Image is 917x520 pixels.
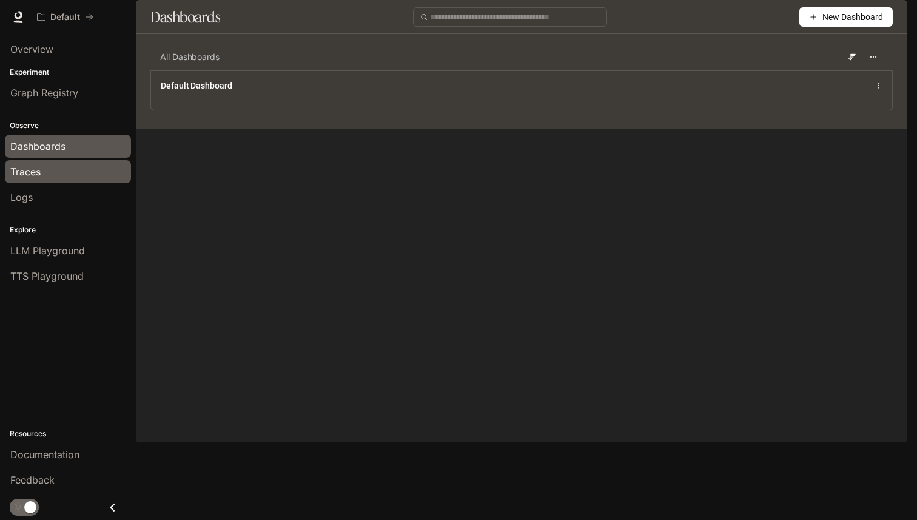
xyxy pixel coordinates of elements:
button: All workspaces [32,5,99,29]
a: Default Dashboard [161,79,232,92]
span: New Dashboard [822,10,883,24]
button: New Dashboard [799,7,893,27]
h1: Dashboards [150,5,220,29]
p: Default [50,12,80,22]
span: All Dashboards [160,51,220,63]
